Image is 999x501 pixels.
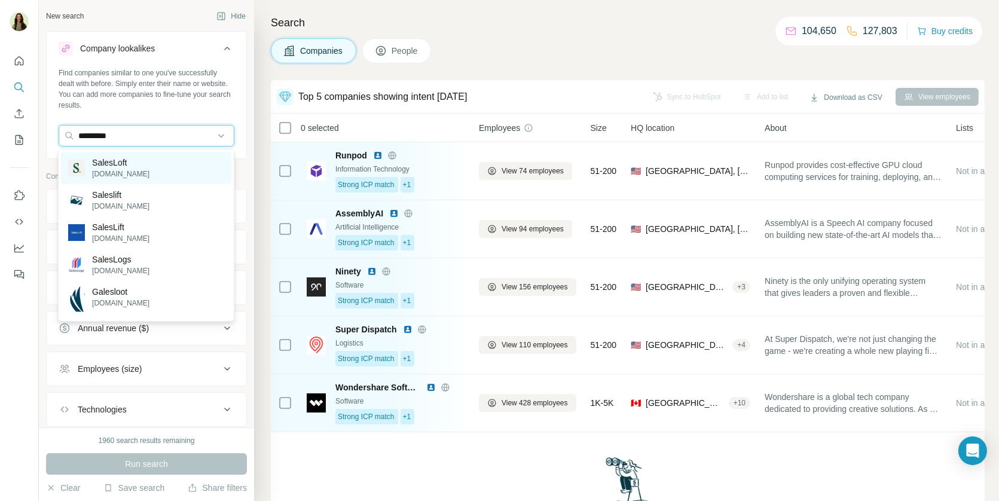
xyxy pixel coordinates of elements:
[307,161,326,181] img: Logo of Runpod
[10,264,29,285] button: Feedback
[335,265,361,277] span: Ninety
[68,192,85,209] img: Saleslift
[103,482,164,494] button: Save search
[956,122,973,134] span: Lists
[47,233,246,261] button: Industry
[68,160,85,176] img: SalesLoft
[10,211,29,233] button: Use Surfe API
[307,335,326,355] img: Logo of Super Dispatch
[47,192,246,221] button: Company
[646,281,728,293] span: [GEOGRAPHIC_DATA], [US_STATE]
[502,166,564,176] span: View 74 employees
[631,339,641,351] span: 🇺🇸
[403,353,411,364] span: +1
[765,217,942,241] span: AssemblyAI is a Speech AI company focused on building new state-of-the-art AI models that can tra...
[631,397,641,409] span: 🇨🇦
[958,436,987,465] div: Open Intercom Messenger
[68,224,85,241] img: SalesLift
[956,166,997,176] span: Not in a list
[92,201,149,212] p: [DOMAIN_NAME]
[46,482,80,494] button: Clear
[403,325,413,334] img: LinkedIn logo
[917,23,973,39] button: Buy credits
[956,282,997,292] span: Not in a list
[765,333,942,357] span: At Super Dispatch, we're not just changing the game - we're creating a whole new playing field in...
[92,233,149,244] p: [DOMAIN_NAME]
[479,122,520,134] span: Employees
[47,273,246,302] button: HQ location
[646,165,750,177] span: [GEOGRAPHIC_DATA], [US_STATE]
[631,122,674,134] span: HQ location
[631,223,641,235] span: 🇺🇸
[591,122,607,134] span: Size
[307,219,326,239] img: Logo of AssemblyAI
[300,45,344,57] span: Companies
[479,220,572,238] button: View 94 employees
[863,24,897,38] p: 127,803
[92,265,149,276] p: [DOMAIN_NAME]
[10,12,29,31] img: Avatar
[92,189,149,201] p: Saleslift
[765,122,787,134] span: About
[338,411,395,422] span: Strong ICP match
[80,42,155,54] div: Company lookalikes
[591,281,617,293] span: 51-200
[59,68,234,111] div: Find companies similar to one you've successfully dealt with before. Simply enter their name or w...
[956,398,997,408] span: Not in a list
[188,482,247,494] button: Share filters
[338,237,395,248] span: Strong ICP match
[403,295,411,306] span: +1
[479,336,576,354] button: View 110 employees
[801,88,890,106] button: Download as CSV
[335,280,465,291] div: Software
[92,298,149,308] p: [DOMAIN_NAME]
[10,129,29,151] button: My lists
[10,50,29,72] button: Quick start
[92,221,149,233] p: SalesLift
[403,237,411,248] span: +1
[502,282,568,292] span: View 156 employees
[956,224,997,234] span: Not in a list
[307,277,326,297] img: Logo of Ninety
[765,159,942,183] span: Runpod provides cost-effective GPU cloud computing services for training, deploying, and scaling ...
[338,295,395,306] span: Strong ICP match
[591,339,617,351] span: 51-200
[47,395,246,424] button: Technologies
[47,314,246,343] button: Annual revenue ($)
[92,253,149,265] p: SalesLogs
[631,165,641,177] span: 🇺🇸
[479,278,576,296] button: View 156 employees
[335,323,397,335] span: Super Dispatch
[335,396,465,407] div: Software
[479,162,572,180] button: View 74 employees
[732,282,750,292] div: + 3
[729,398,750,408] div: + 10
[591,223,617,235] span: 51-200
[732,340,750,350] div: + 4
[502,398,568,408] span: View 428 employees
[956,340,997,350] span: Not in a list
[367,267,377,276] img: LinkedIn logo
[591,165,617,177] span: 51-200
[47,355,246,383] button: Employees (size)
[271,14,985,31] h4: Search
[335,164,465,175] div: Information Technology
[301,122,339,134] span: 0 selected
[208,7,254,25] button: Hide
[403,411,411,422] span: +1
[92,157,149,169] p: SalesLoft
[46,11,84,22] div: New search
[392,45,419,57] span: People
[338,353,395,364] span: Strong ICP match
[765,391,942,415] span: Wondershare is a global tech company dedicated to providing creative solutions. As a leading tech...
[298,90,468,104] div: Top 5 companies showing intent [DATE]
[389,209,399,218] img: LinkedIn logo
[335,149,367,161] span: Runpod
[10,103,29,124] button: Enrich CSV
[335,381,420,393] span: Wondershare Software
[92,169,149,179] p: [DOMAIN_NAME]
[335,338,465,349] div: Logistics
[646,223,750,235] span: [GEOGRAPHIC_DATA], [US_STATE]
[307,393,326,413] img: Logo of Wondershare Software
[335,207,383,219] span: AssemblyAI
